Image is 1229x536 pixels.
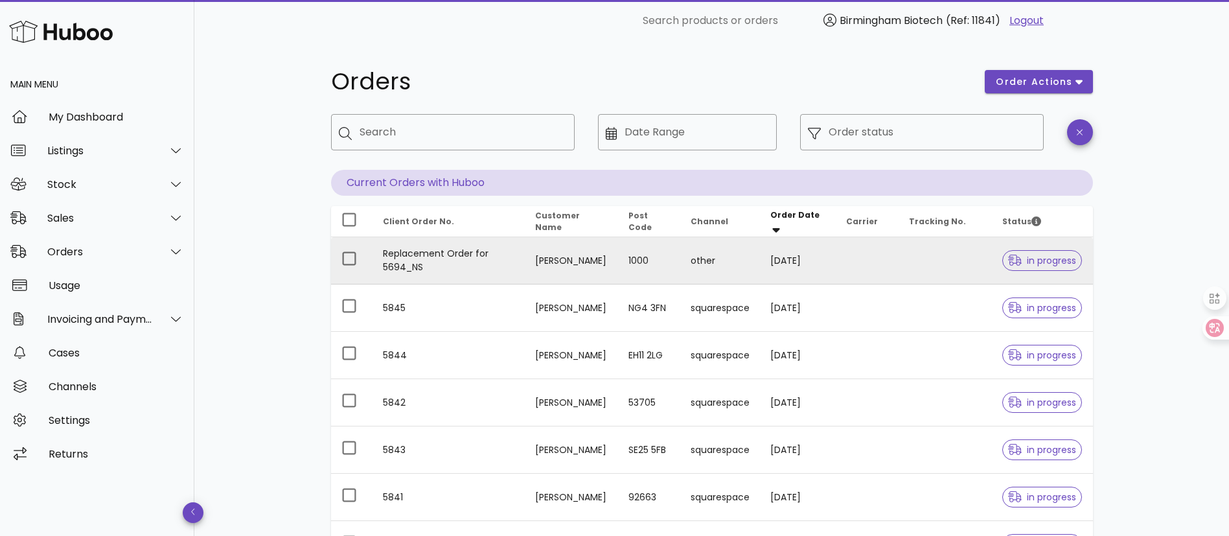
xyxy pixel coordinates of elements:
div: Channels [49,380,184,393]
p: Current Orders with Huboo [331,170,1093,196]
span: in progress [1008,256,1077,265]
h1: Orders [331,70,970,93]
span: in progress [1008,493,1077,502]
span: Post Code [628,210,652,233]
div: Usage [49,279,184,292]
div: My Dashboard [49,111,184,123]
td: 92663 [618,474,680,521]
div: Cases [49,347,184,359]
td: 5843 [373,426,525,474]
td: [DATE] [760,332,836,379]
span: in progress [1008,398,1077,407]
td: [PERSON_NAME] [525,474,618,521]
div: Listings [47,145,153,157]
th: Order Date: Sorted descending. Activate to remove sorting. [760,206,836,237]
td: 53705 [618,379,680,426]
td: EH11 2LG [618,332,680,379]
td: other [680,237,760,285]
th: Post Code [618,206,680,237]
span: in progress [1008,303,1077,312]
th: Customer Name [525,206,618,237]
a: Logout [1009,13,1044,29]
td: squarespace [680,426,760,474]
div: Returns [49,448,184,460]
span: Order Date [770,209,820,220]
td: [DATE] [760,474,836,521]
span: Client Order No. [383,216,454,227]
span: Status [1002,216,1041,227]
td: [PERSON_NAME] [525,379,618,426]
span: Channel [691,216,728,227]
td: 5844 [373,332,525,379]
td: [DATE] [760,285,836,332]
th: Status [992,206,1093,237]
td: 5841 [373,474,525,521]
td: [DATE] [760,379,836,426]
td: 1000 [618,237,680,285]
span: Carrier [846,216,878,227]
th: Tracking No. [899,206,992,237]
td: squarespace [680,474,760,521]
span: Tracking No. [909,216,966,227]
th: Client Order No. [373,206,525,237]
div: Invoicing and Payments [47,313,153,325]
div: Stock [47,178,153,191]
span: Birmingham Biotech [840,13,943,28]
td: [PERSON_NAME] [525,237,618,285]
td: 5845 [373,285,525,332]
span: in progress [1008,445,1077,454]
span: Customer Name [535,210,580,233]
span: (Ref: 11841) [946,13,1000,28]
div: Settings [49,414,184,426]
td: [DATE] [760,426,836,474]
button: order actions [985,70,1092,93]
div: Sales [47,212,153,224]
td: SE25 5FB [618,426,680,474]
img: Huboo Logo [9,17,113,45]
div: Orders [47,246,153,258]
td: [PERSON_NAME] [525,332,618,379]
span: order actions [995,75,1073,89]
td: [PERSON_NAME] [525,285,618,332]
td: NG4 3FN [618,285,680,332]
th: Channel [680,206,760,237]
td: Replacement Order for 5694_NS [373,237,525,285]
td: squarespace [680,379,760,426]
td: 5842 [373,379,525,426]
td: [PERSON_NAME] [525,426,618,474]
span: in progress [1008,351,1077,360]
td: [DATE] [760,237,836,285]
th: Carrier [836,206,898,237]
td: squarespace [680,332,760,379]
td: squarespace [680,285,760,332]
